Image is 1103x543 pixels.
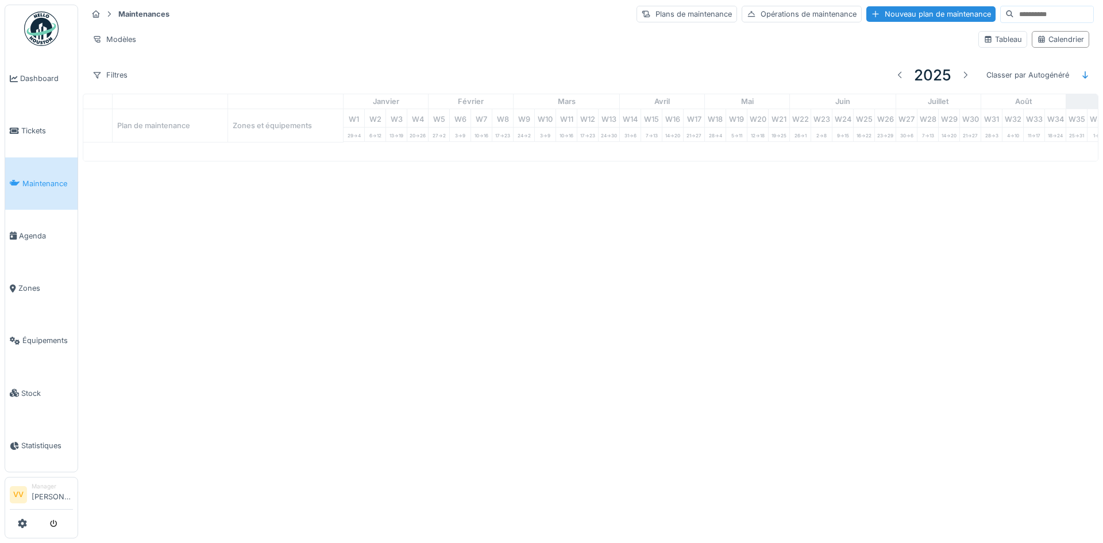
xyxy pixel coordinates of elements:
[1066,128,1087,141] div: 25 -> 31
[514,109,534,127] div: W 9
[641,109,662,127] div: W 15
[917,128,938,141] div: 7 -> 13
[24,11,59,46] img: Badge_color-CXgf-gQk.svg
[5,419,78,472] a: Statistiques
[854,128,874,141] div: 16 -> 22
[811,128,832,141] div: 2 -> 8
[344,109,364,127] div: W 1
[684,128,704,141] div: 21 -> 27
[32,482,73,491] div: Manager
[514,94,619,109] div: mars
[662,109,683,127] div: W 16
[21,125,73,136] span: Tickets
[535,109,556,127] div: W 10
[10,486,27,503] li: VV
[726,128,747,141] div: 5 -> 11
[1045,109,1066,127] div: W 34
[386,128,407,141] div: 13 -> 19
[1002,109,1023,127] div: W 32
[22,335,73,346] span: Équipements
[981,94,1066,109] div: août
[450,109,470,127] div: W 6
[726,109,747,127] div: W 19
[981,128,1002,141] div: 28 -> 3
[18,283,73,294] span: Zones
[21,440,73,451] span: Statistiques
[684,109,704,127] div: W 17
[981,67,1074,83] div: Classer par Autogénéré
[492,128,513,141] div: 17 -> 23
[832,109,853,127] div: W 24
[386,109,407,127] div: W 3
[705,94,789,109] div: mai
[10,482,73,510] a: VV Manager[PERSON_NAME]
[939,128,959,141] div: 14 -> 20
[19,230,73,241] span: Agenda
[20,73,73,84] span: Dashboard
[5,210,78,262] a: Agenda
[535,128,556,141] div: 3 -> 9
[344,128,364,141] div: 29 -> 4
[344,94,428,109] div: janvier
[21,388,73,399] span: Stock
[1037,34,1084,45] div: Calendrier
[5,367,78,419] a: Stock
[492,109,513,127] div: W 8
[742,6,862,22] div: Opérations de maintenance
[790,109,811,127] div: W 22
[896,128,917,141] div: 30 -> 6
[769,128,789,141] div: 19 -> 25
[32,482,73,507] li: [PERSON_NAME]
[5,314,78,367] a: Équipements
[1045,128,1066,141] div: 18 -> 24
[1024,128,1044,141] div: 11 -> 17
[5,52,78,105] a: Dashboard
[662,128,683,141] div: 14 -> 20
[113,109,227,141] div: Plan de maintenance
[228,109,343,141] div: Zones et équipements
[620,94,704,109] div: avril
[790,128,811,141] div: 26 -> 1
[471,109,492,127] div: W 7
[917,109,938,127] div: W 28
[960,109,981,127] div: W 30
[854,109,874,127] div: W 25
[514,128,534,141] div: 24 -> 2
[5,262,78,314] a: Zones
[875,109,896,127] div: W 26
[641,128,662,141] div: 7 -> 13
[5,157,78,210] a: Maintenance
[114,9,174,20] strong: Maintenances
[896,109,917,127] div: W 27
[637,6,737,22] div: Plans de maintenance
[866,6,996,22] div: Nouveau plan de maintenance
[407,109,428,127] div: W 4
[365,109,385,127] div: W 2
[577,128,598,141] div: 17 -> 23
[896,94,981,109] div: juillet
[429,94,513,109] div: février
[984,34,1022,45] div: Tableau
[450,128,470,141] div: 3 -> 9
[769,109,789,127] div: W 21
[981,109,1002,127] div: W 31
[599,128,619,141] div: 24 -> 30
[811,109,832,127] div: W 23
[832,128,853,141] div: 9 -> 15
[87,31,141,48] div: Modèles
[599,109,619,127] div: W 13
[747,109,768,127] div: W 20
[365,128,385,141] div: 6 -> 12
[1024,109,1044,127] div: W 33
[407,128,428,141] div: 20 -> 26
[620,128,641,141] div: 31 -> 6
[556,128,577,141] div: 10 -> 16
[471,128,492,141] div: 10 -> 16
[577,109,598,127] div: W 12
[1002,128,1023,141] div: 4 -> 10
[87,67,133,83] div: Filtres
[960,128,981,141] div: 21 -> 27
[5,105,78,157] a: Tickets
[22,178,73,189] span: Maintenance
[875,128,896,141] div: 23 -> 29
